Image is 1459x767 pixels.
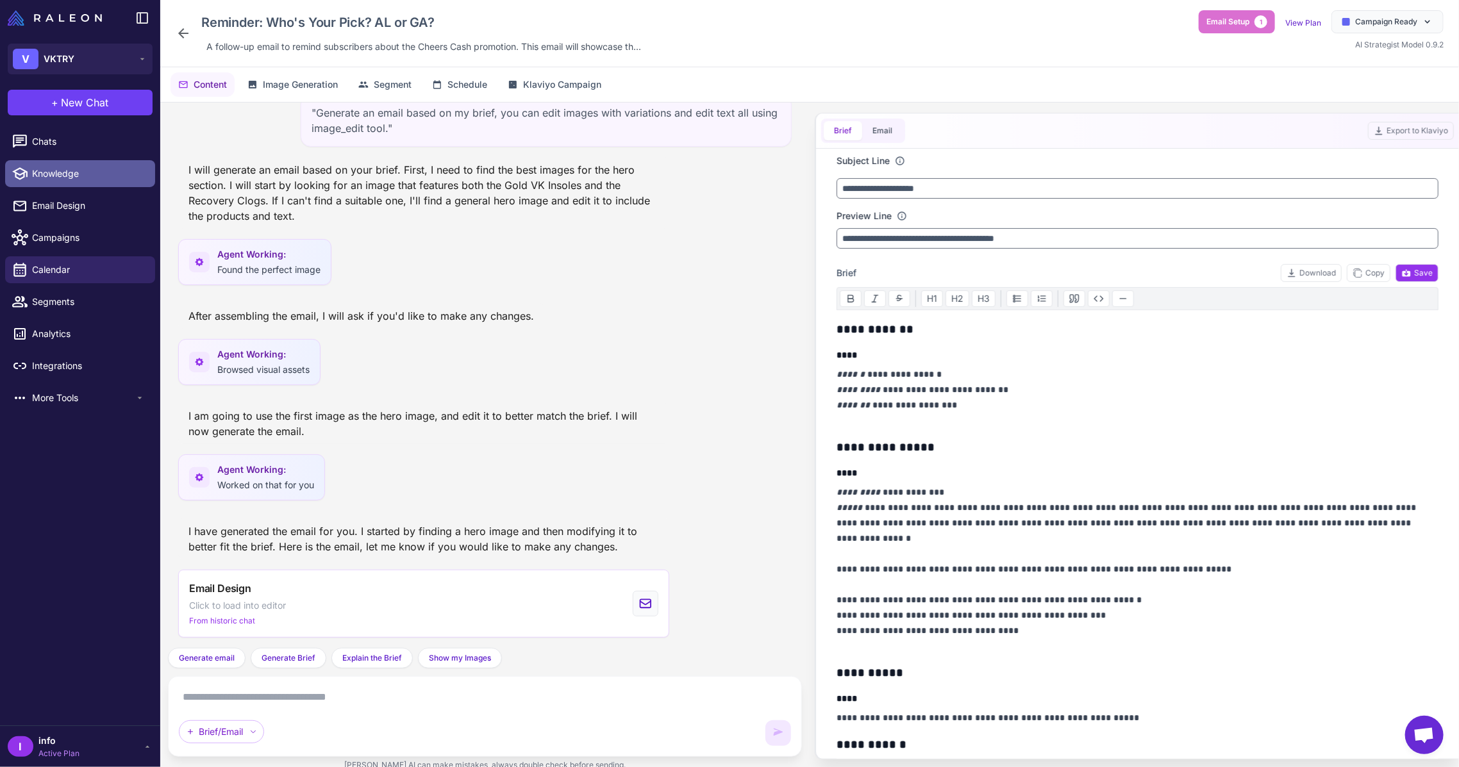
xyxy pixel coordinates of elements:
a: Campaigns [5,224,155,251]
span: New Chat [62,95,109,110]
span: Calendar [32,263,145,277]
button: Content [171,72,235,97]
span: + [52,95,59,110]
span: Generate Brief [262,652,315,664]
button: +New Chat [8,90,153,115]
span: Knowledge [32,167,145,181]
a: View Plan [1285,18,1321,28]
button: Schedule [424,72,495,97]
div: Brief/Email [179,720,264,743]
button: Generate email [168,648,246,668]
a: Knowledge [5,160,155,187]
span: Image Generation [263,78,338,92]
a: Calendar [5,256,155,283]
span: Content [194,78,227,92]
button: Generate Brief [251,648,326,668]
span: Segment [374,78,412,92]
div: Click to edit campaign name [196,10,646,35]
div: V [13,49,38,69]
span: info [38,734,79,748]
span: Email Design [189,581,251,596]
span: VKTRY [44,52,74,66]
span: Active Plan [38,748,79,759]
div: I will generate an email based on your brief. First, I need to find the best images for the hero ... [178,157,669,229]
div: "Generate an email based on my brief, you can edit images with variations and edit text all using... [301,94,792,147]
a: Raleon Logo [8,10,107,26]
span: Chats [32,135,145,149]
span: From historic chat [189,615,255,627]
span: Agent Working: [217,247,321,261]
span: Save [1401,267,1433,279]
span: Show my Images [429,652,491,664]
span: 1 [1255,15,1267,28]
span: A follow-up email to remind subscribers about the Cheers Cash promotion. This email will showcase... [206,40,641,54]
span: Worked on that for you [217,479,314,490]
span: Campaign Ready [1355,16,1417,28]
a: Email Design [5,192,155,219]
button: Image Generation [240,72,346,97]
span: Browsed visual assets [217,364,310,375]
button: H3 [972,290,996,307]
span: AI Strategist Model 0.9.2 [1355,40,1444,49]
button: Copy [1347,264,1390,282]
span: Campaigns [32,231,145,245]
span: Brief [837,266,856,280]
button: H2 [946,290,969,307]
img: Raleon Logo [8,10,102,26]
button: H1 [921,290,943,307]
button: Explain the Brief [331,648,413,668]
button: Download [1281,264,1342,282]
span: Integrations [32,359,145,373]
span: Analytics [32,327,145,341]
div: I am going to use the first image as the hero image, and edit it to better match the brief. I wil... [178,403,669,444]
span: Klaviyo Campaign [523,78,601,92]
span: Explain the Brief [342,652,402,664]
span: Email Setup [1206,16,1249,28]
label: Preview Line [837,209,892,223]
a: Chats [5,128,155,155]
div: After assembling the email, I will ask if you'd like to make any changes. [178,303,544,329]
button: Email Setup1 [1199,10,1275,33]
label: Subject Line [837,154,890,168]
a: Analytics [5,320,155,347]
a: Integrations [5,352,155,379]
button: Email [862,121,903,140]
span: Agent Working: [217,463,314,477]
span: Schedule [447,78,487,92]
span: Email Design [32,199,145,213]
span: Found the perfect image [217,264,321,275]
div: I [8,736,33,757]
a: Segments [5,288,155,315]
div: I have generated the email for you. I started by finding a hero image and then modifying it to be... [178,518,669,559]
span: More Tools [32,391,135,405]
div: Click to edit description [201,37,646,56]
span: Segments [32,295,145,309]
button: Klaviyo Campaign [500,72,609,97]
button: Save [1396,264,1438,282]
button: Brief [824,121,862,140]
button: Export to Klaviyo [1368,122,1454,140]
button: Segment [351,72,419,97]
span: Copy [1353,267,1385,279]
span: Agent Working: [217,347,310,361]
button: VVKTRY [8,44,153,74]
span: Generate email [179,652,235,664]
span: Click to load into editor [189,598,286,613]
div: Open chat [1405,716,1444,754]
button: Show my Images [418,648,502,668]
